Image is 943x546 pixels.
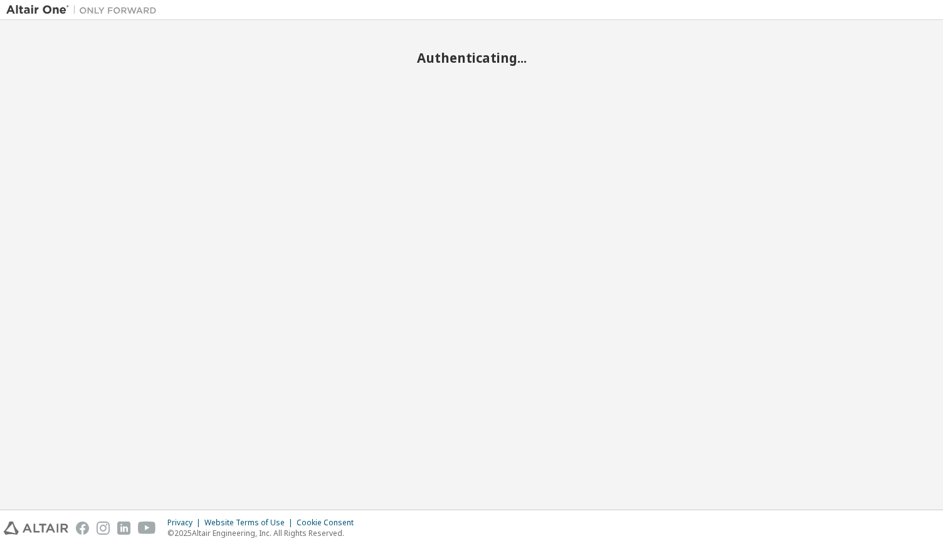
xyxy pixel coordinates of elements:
div: Cookie Consent [297,518,361,528]
img: altair_logo.svg [4,522,68,535]
p: © 2025 Altair Engineering, Inc. All Rights Reserved. [167,528,361,538]
h2: Authenticating... [6,50,937,66]
div: Privacy [167,518,204,528]
div: Website Terms of Use [204,518,297,528]
img: instagram.svg [97,522,110,535]
img: youtube.svg [138,522,156,535]
img: Altair One [6,4,163,16]
img: facebook.svg [76,522,89,535]
img: linkedin.svg [117,522,130,535]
